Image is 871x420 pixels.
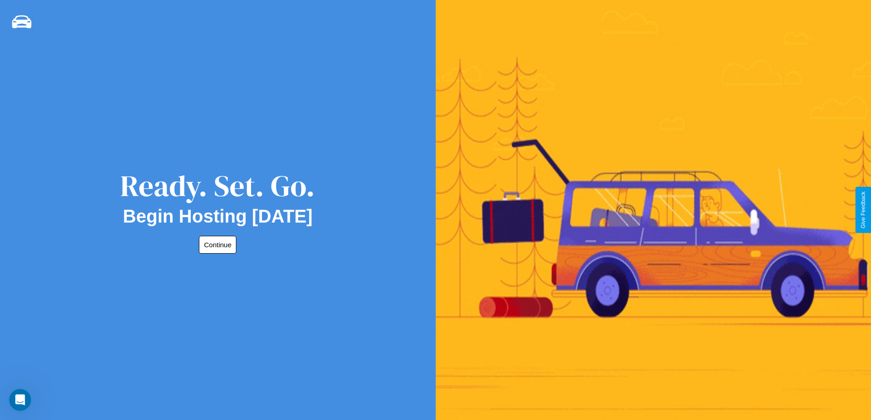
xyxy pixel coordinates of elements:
h2: Begin Hosting [DATE] [123,206,313,227]
iframe: Intercom live chat [9,389,31,411]
button: Continue [199,236,236,254]
div: Give Feedback [860,191,866,229]
div: Ready. Set. Go. [120,165,315,206]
